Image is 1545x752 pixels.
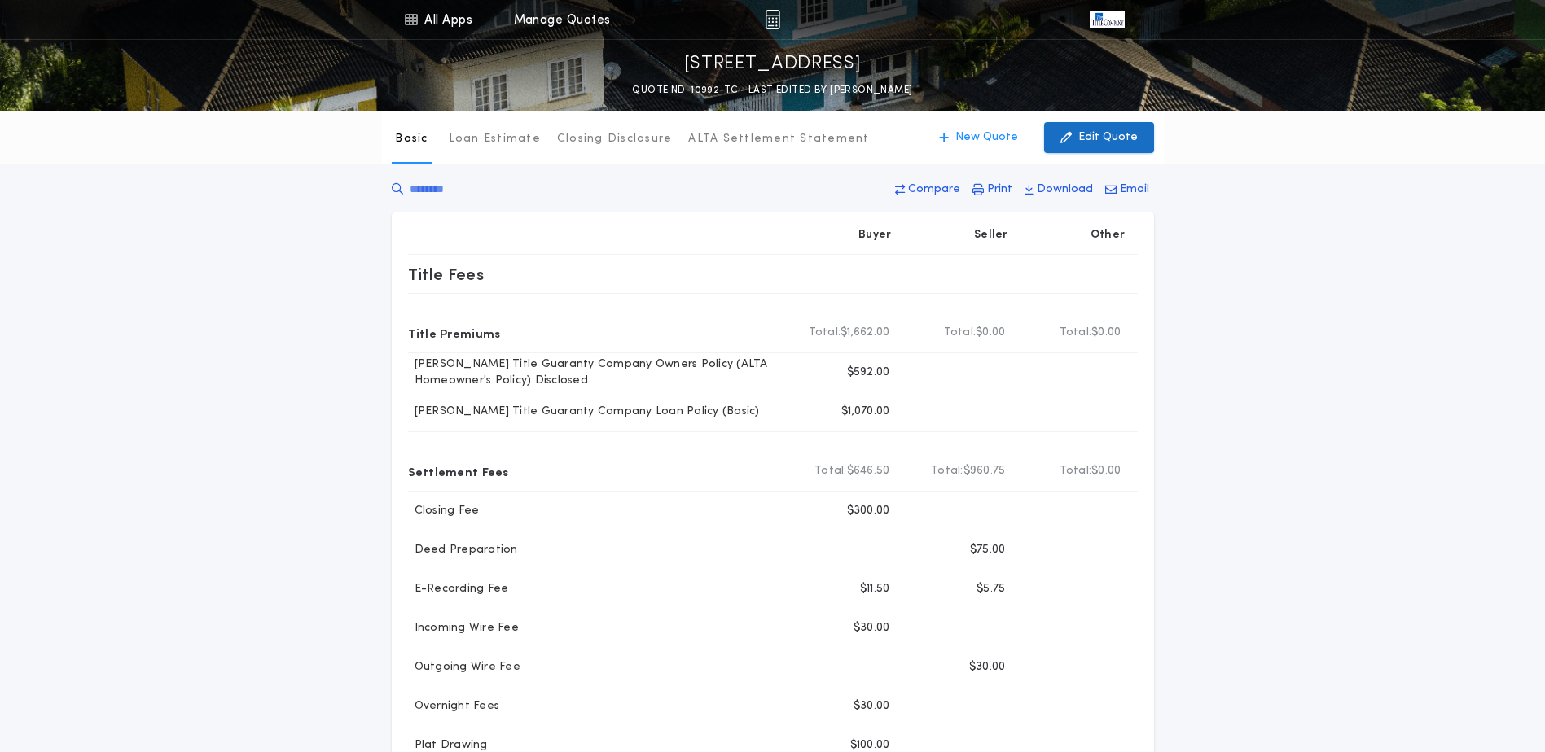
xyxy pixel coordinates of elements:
p: New Quote [955,129,1018,146]
span: $0.00 [976,325,1005,341]
p: Closing Disclosure [557,131,673,147]
button: Compare [890,175,965,204]
p: $75.00 [970,542,1006,558]
b: Total: [944,325,977,341]
button: Edit Quote [1044,122,1154,153]
p: $11.50 [860,581,890,597]
p: Title Premiums [408,320,501,346]
span: $0.00 [1091,463,1121,479]
b: Total: [1060,325,1092,341]
p: $5.75 [977,581,1005,597]
span: $646.50 [847,463,890,479]
p: $300.00 [847,503,890,519]
button: Email [1100,175,1154,204]
p: Edit Quote [1078,129,1138,146]
b: Total: [814,463,847,479]
p: [STREET_ADDRESS] [684,51,862,77]
span: $960.75 [963,463,1006,479]
p: $30.00 [854,698,890,715]
p: Deed Preparation [408,542,518,558]
span: $0.00 [1091,325,1121,341]
button: Download [1020,175,1098,204]
b: Total: [1060,463,1092,479]
p: $1,070.00 [841,404,889,420]
p: Compare [908,181,960,198]
p: Email [1120,181,1149,198]
p: Seller [974,227,1008,243]
p: Download [1037,181,1093,198]
p: Print [987,181,1012,198]
p: ALTA Settlement Statement [688,131,869,147]
b: Total: [809,325,841,341]
img: img [765,10,780,29]
p: $30.00 [854,620,890,636]
p: Basic [395,131,428,147]
p: Title Fees [408,261,485,287]
span: $1,662.00 [841,325,889,341]
button: New Quote [923,122,1034,153]
p: Incoming Wire Fee [408,620,519,636]
p: $592.00 [847,365,890,381]
p: Outgoing Wire Fee [408,659,520,675]
p: Closing Fee [408,503,480,519]
button: Print [968,175,1017,204]
b: Total: [931,463,963,479]
p: E-Recording Fee [408,581,509,597]
p: $30.00 [969,659,1006,675]
p: Other [1090,227,1124,243]
p: [PERSON_NAME] Title Guaranty Company Loan Policy (Basic) [408,404,760,420]
p: Buyer [858,227,891,243]
p: Overnight Fees [408,698,500,715]
p: QUOTE ND-10992-TC - LAST EDITED BY [PERSON_NAME] [632,82,912,98]
p: Settlement Fees [408,458,509,484]
img: vs-icon [1090,11,1124,28]
p: Loan Estimate [449,131,541,147]
p: [PERSON_NAME] Title Guaranty Company Owners Policy (ALTA Homeowner's Policy) Disclosed [408,356,788,389]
